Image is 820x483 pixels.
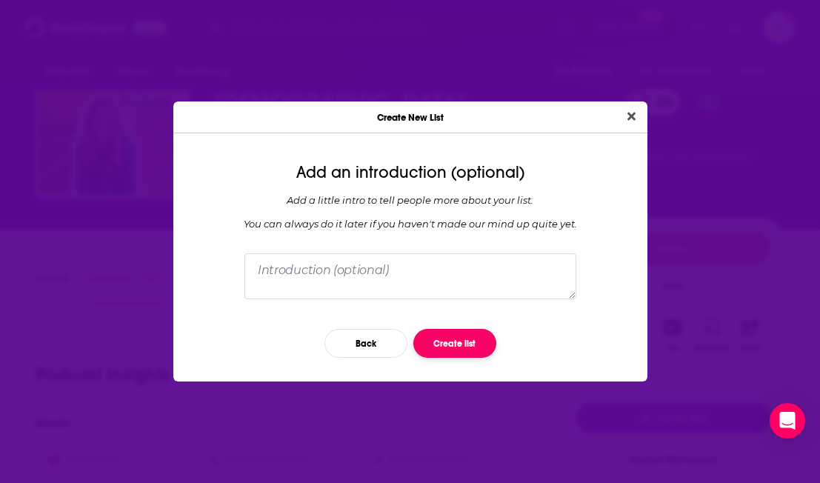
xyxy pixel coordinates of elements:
[185,163,636,182] div: Add an introduction (optional)
[185,194,636,230] div: Add a little intro to tell people more about your list. You can always do it later if you haven '...
[770,403,805,439] div: Open Intercom Messenger
[621,107,641,126] button: Close
[173,101,647,133] div: Create New List
[324,329,407,358] button: Back
[413,329,496,358] button: Create list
